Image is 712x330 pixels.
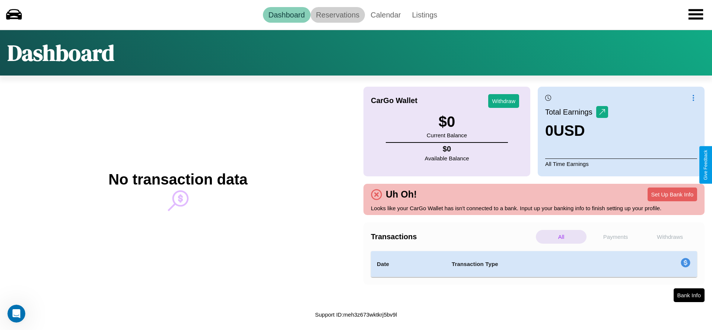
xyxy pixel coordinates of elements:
iframe: Intercom live chat [7,305,25,323]
button: Set Up Bank Info [648,188,697,201]
p: Support ID: meh3z673wktkrj5bv9l [315,310,397,320]
a: Listings [406,7,443,23]
h2: No transaction data [108,171,247,188]
h1: Dashboard [7,38,114,68]
h4: CarGo Wallet [371,96,417,105]
p: All [536,230,587,244]
table: simple table [371,251,697,277]
p: Looks like your CarGo Wallet has isn't connected to a bank. Input up your banking info to finish ... [371,203,697,213]
h4: Transaction Type [452,260,620,269]
h4: Date [377,260,440,269]
h4: Uh Oh! [382,189,420,200]
a: Dashboard [263,7,311,23]
p: Current Balance [427,130,467,140]
p: Payments [590,230,641,244]
p: Available Balance [425,153,469,163]
div: Give Feedback [703,150,708,180]
p: All Time Earnings [545,158,697,169]
h3: $ 0 [427,113,467,130]
p: Total Earnings [545,105,596,119]
h4: $ 0 [425,145,469,153]
a: Reservations [311,7,365,23]
p: Withdraws [645,230,695,244]
button: Withdraw [488,94,519,108]
a: Calendar [365,7,406,23]
h4: Transactions [371,233,534,241]
button: Bank Info [674,288,705,302]
h3: 0 USD [545,122,608,139]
